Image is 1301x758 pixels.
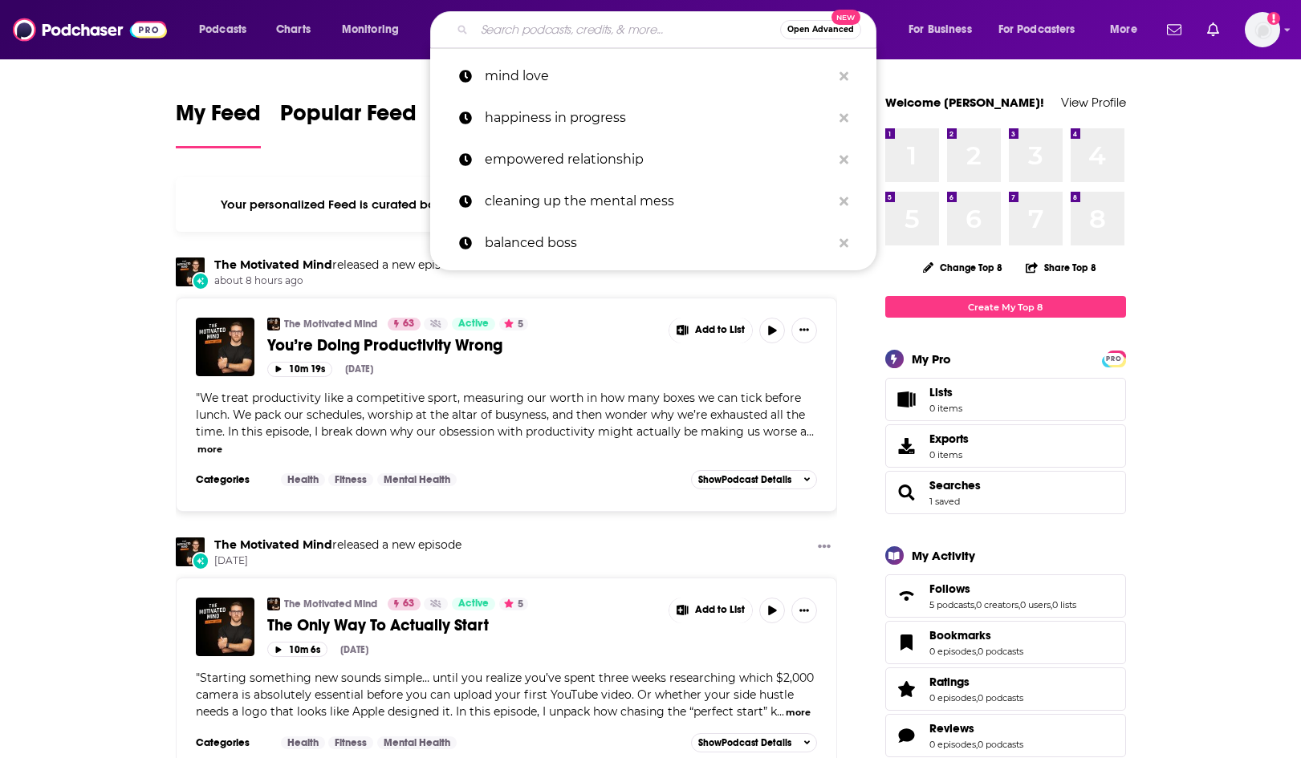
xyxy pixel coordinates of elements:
button: open menu [188,17,267,43]
a: Follows [929,582,1076,596]
a: Reviews [891,724,923,747]
span: Open Advanced [787,26,854,34]
a: The Motivated Mind [267,318,280,330]
img: The Motivated Mind [176,257,205,286]
a: empowered relationship [430,139,876,180]
a: 0 episodes [929,646,976,657]
button: Show More Button [811,537,837,557]
img: The Only Way To Actually Start [196,598,254,656]
button: more [786,706,811,719]
a: Lists [885,378,1126,421]
span: , [1051,599,1052,610]
button: 5 [499,598,528,610]
span: My Feed [176,99,261,136]
span: 0 items [929,449,969,460]
button: open menu [1099,17,1157,43]
div: [DATE] [340,644,368,655]
a: 0 episodes [929,739,976,750]
a: 0 podcasts [978,739,1023,750]
span: , [976,646,978,657]
span: Lists [891,388,923,411]
a: mind love [430,55,876,97]
span: about 8 hours ago [214,274,461,288]
a: The Motivated Mind [214,257,332,272]
a: Active [452,318,495,330]
span: We treat productivity like a competitive sport, measuring our worth in how many boxes we can tick... [196,391,807,439]
a: 1 saved [929,496,960,507]
a: 0 lists [1052,599,1076,610]
span: [DATE] [214,554,461,568]
a: PRO [1104,352,1124,364]
a: You’re Doing Productivity Wrong [267,335,657,355]
img: User Profile [1245,12,1280,47]
a: Mental Health [377,736,457,749]
a: 0 users [1020,599,1051,610]
span: Lists [929,385,953,399]
span: Searches [885,471,1126,514]
a: Fitness [328,736,373,749]
a: The Motivated Mind [214,537,332,552]
a: 63 [388,318,421,330]
span: More [1110,18,1137,41]
a: Popular Feed [280,99,417,148]
span: PRO [1104,353,1124,365]
span: Ratings [885,667,1126,711]
a: Fitness [328,473,373,486]
svg: Add a profile image [1267,12,1280,25]
button: Show More Button [791,318,817,343]
a: The Motivated Mind [176,537,205,566]
div: Search podcasts, credits, & more... [445,11,892,48]
span: 0 items [929,403,962,414]
a: Create My Top 8 [885,296,1126,318]
a: Searches [929,478,981,492]
span: Follows [885,574,1126,618]
div: New Episode [192,552,209,570]
p: balanced boss [485,222,831,264]
a: Mental Health [377,473,457,486]
a: Searches [891,481,923,504]
a: View Profile [1061,95,1126,110]
a: Active [452,598,495,610]
span: Exports [929,432,969,446]
a: 0 podcasts [978,646,1023,657]
span: Bookmarks [929,628,991,642]
a: My Feed [176,99,261,148]
div: My Pro [912,351,951,367]
a: Reviews [929,721,1023,736]
span: Show Podcast Details [698,474,791,485]
img: The Motivated Mind [267,598,280,610]
p: cleaning up the mental mess [485,180,831,222]
span: Monitoring [342,18,399,41]
button: Show More Button [669,598,753,623]
h3: Categories [196,473,268,486]
a: You’re Doing Productivity Wrong [196,318,254,376]
div: New Episode [192,272,209,290]
a: 5 podcasts [929,599,974,610]
button: ShowPodcast Details [691,733,818,752]
a: 0 creators [976,599,1018,610]
span: Starting something new sounds simple… until you realize you’ve spent three weeks researching whic... [196,671,814,719]
a: Bookmarks [891,631,923,654]
span: New [831,10,860,25]
span: Ratings [929,675,970,689]
button: ShowPodcast Details [691,470,818,489]
a: 0 episodes [929,692,976,703]
button: 5 [499,318,528,330]
span: 63 [403,596,414,612]
span: Reviews [885,714,1126,757]
span: Lists [929,385,962,399]
span: 63 [403,316,414,332]
a: Show notifications dropdown [1161,16,1188,43]
a: cleaning up the mental mess [430,180,876,222]
div: [DATE] [345,363,373,375]
div: My Activity [912,548,975,563]
span: Bookmarks [885,621,1126,664]
span: ... [777,704,784,719]
span: For Business [909,18,972,41]
span: , [976,692,978,703]
a: Bookmarks [929,628,1023,642]
span: Follows [929,582,970,596]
